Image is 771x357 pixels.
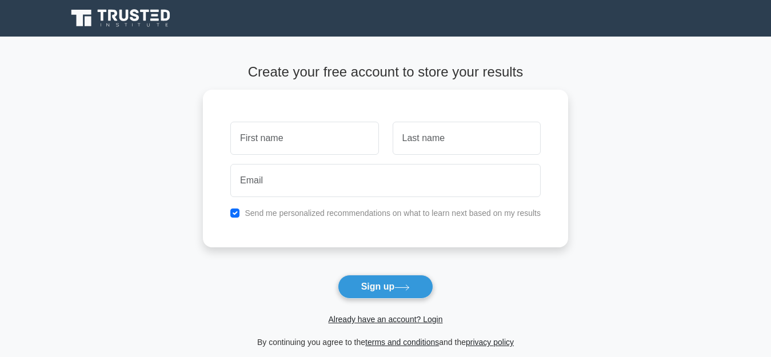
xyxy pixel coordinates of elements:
button: Sign up [338,275,434,299]
a: terms and conditions [365,338,439,347]
input: Email [230,164,541,197]
a: Already have an account? Login [328,315,442,324]
a: privacy policy [466,338,514,347]
div: By continuing you agree to the and the [196,335,575,349]
label: Send me personalized recommendations on what to learn next based on my results [245,208,541,218]
input: Last name [393,122,541,155]
input: First name [230,122,378,155]
h4: Create your free account to store your results [203,64,568,81]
